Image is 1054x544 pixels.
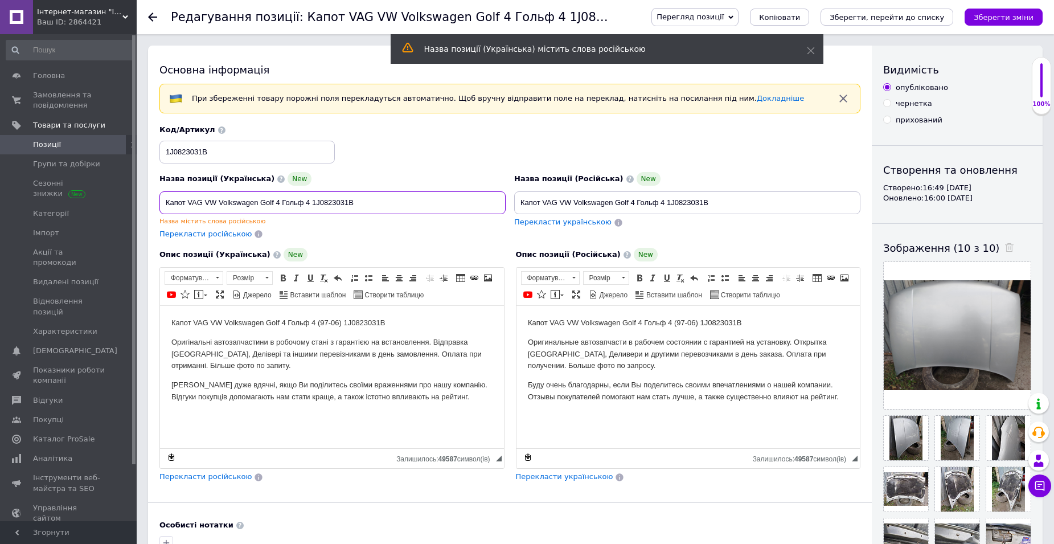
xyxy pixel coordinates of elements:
[514,174,624,183] span: Назва позиції (Російська)
[37,7,122,17] span: Інтернет-магазин "Імперія запчастин"
[661,272,673,284] a: Підкреслений (Ctrl+U)
[883,163,1031,177] div: Створення та оновлення
[437,272,450,284] a: Збільшити відступ
[883,241,1031,255] div: Зображення (10 з 10)
[852,456,858,461] span: Потягніть для зміни розмірів
[896,99,932,109] div: чернетка
[896,115,942,125] div: прихований
[159,250,270,259] span: Опис позиції (Українська)
[883,193,1031,203] div: Оновлено: 16:00 [DATE]
[749,272,762,284] a: По центру
[438,455,457,463] span: 49587
[637,172,661,186] span: New
[468,272,481,284] a: Вставити/Редагувати посилання (Ctrl+L)
[1032,57,1051,114] div: 100% Якість заповнення
[750,9,809,26] button: Копіювати
[6,40,134,60] input: Пошук
[757,94,804,103] a: Докладніше
[33,296,105,317] span: Відновлення позицій
[482,272,494,284] a: Зображення
[688,272,700,284] a: Повернути (Ctrl+Z)
[583,271,629,285] a: Розмір
[331,272,344,284] a: Повернути (Ctrl+Z)
[522,288,534,301] a: Додати відео з YouTube
[159,217,506,226] div: Назва містить слова російською
[598,291,628,300] span: Джерело
[33,473,105,493] span: Інструменти веб-майстра та SEO
[159,472,252,481] span: Перекласти російською
[241,291,272,300] span: Джерело
[736,272,748,284] a: По лівому краю
[514,191,860,214] input: Наприклад, H&M жіноча сукня зелена 38 розмір вечірня максі з блискітками
[33,453,72,464] span: Аналітика
[657,13,724,21] span: Перегляд позиції
[522,272,568,284] span: Форматування
[825,272,837,284] a: Вставити/Редагувати посилання (Ctrl+L)
[396,452,495,463] div: Кiлькiсть символiв
[159,125,215,134] span: Код/Артикул
[160,306,504,448] iframe: Редактор, 4EF813DE-7C20-4179-8587-7DBA4D5FED46
[159,230,252,238] span: Перекласти російською
[763,272,776,284] a: По правому краю
[159,191,506,214] input: Наприклад, H&M жіноча сукня зелена 38 розмір вечірня максі з блискітками
[169,92,183,105] img: :flag-ua:
[288,172,311,186] span: New
[33,415,64,425] span: Покупці
[33,228,59,238] span: Імпорт
[278,288,348,301] a: Вставити шаблон
[974,13,1034,22] i: Зберегти зміни
[33,178,105,199] span: Сезонні знижки
[379,272,392,284] a: По лівому краю
[33,326,97,337] span: Характеристики
[794,455,813,463] span: 49587
[794,272,806,284] a: Збільшити відступ
[284,248,307,261] span: New
[304,272,317,284] a: Підкреслений (Ctrl+U)
[708,288,782,301] a: Створити таблицю
[33,208,69,219] span: Категорії
[587,288,630,301] a: Джерело
[424,43,778,55] div: Назва позиції (Українська) містить слова російською
[192,94,804,103] span: При збереженні товару порожні поля перекладуться автоматично. Щоб вручну відправити поле на перек...
[521,271,580,285] a: Форматування
[633,272,646,284] a: Жирний (Ctrl+B)
[165,288,178,301] a: Додати відео з YouTube
[674,272,687,284] a: Видалити форматування
[290,272,303,284] a: Курсив (Ctrl+I)
[33,140,61,150] span: Позиції
[33,277,99,287] span: Видалені позиції
[165,272,212,284] span: Форматування
[516,306,860,448] iframe: Редактор, 8ED62811-6D35-4B80-8568-85AE0F6DD0BA
[231,288,273,301] a: Джерело
[780,272,793,284] a: Зменшити відступ
[165,451,178,464] a: Зробити резервну копію зараз
[883,183,1031,193] div: Створено: 16:49 [DATE]
[33,434,95,444] span: Каталог ProSale
[362,272,375,284] a: Вставити/видалити маркований список
[424,272,436,284] a: Зменшити відступ
[171,10,642,24] h1: Редагування позиції: Капот VAG VW Volkswagen Golf 4 Гольф 4 1J0823031B
[454,272,467,284] a: Таблиця
[192,288,209,301] a: Вставити повідомлення
[549,288,565,301] a: Вставити повідомлення
[159,521,233,529] b: Особисті нотатки
[896,83,948,93] div: опубліковано
[33,395,63,406] span: Відгуки
[634,288,704,301] a: Вставити шаблон
[719,291,780,300] span: Створити таблицю
[522,451,534,464] a: Зробити резервну копію зараз
[227,271,273,285] a: Розмір
[277,272,289,284] a: Жирний (Ctrl+B)
[165,271,223,285] a: Форматування
[759,13,800,22] span: Копіювати
[883,63,1031,77] div: Видимість
[33,159,100,169] span: Групи та добірки
[33,247,105,268] span: Акції та промокоди
[753,452,852,463] div: Кiлькiсть символiв
[514,218,612,226] span: Перекласти українською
